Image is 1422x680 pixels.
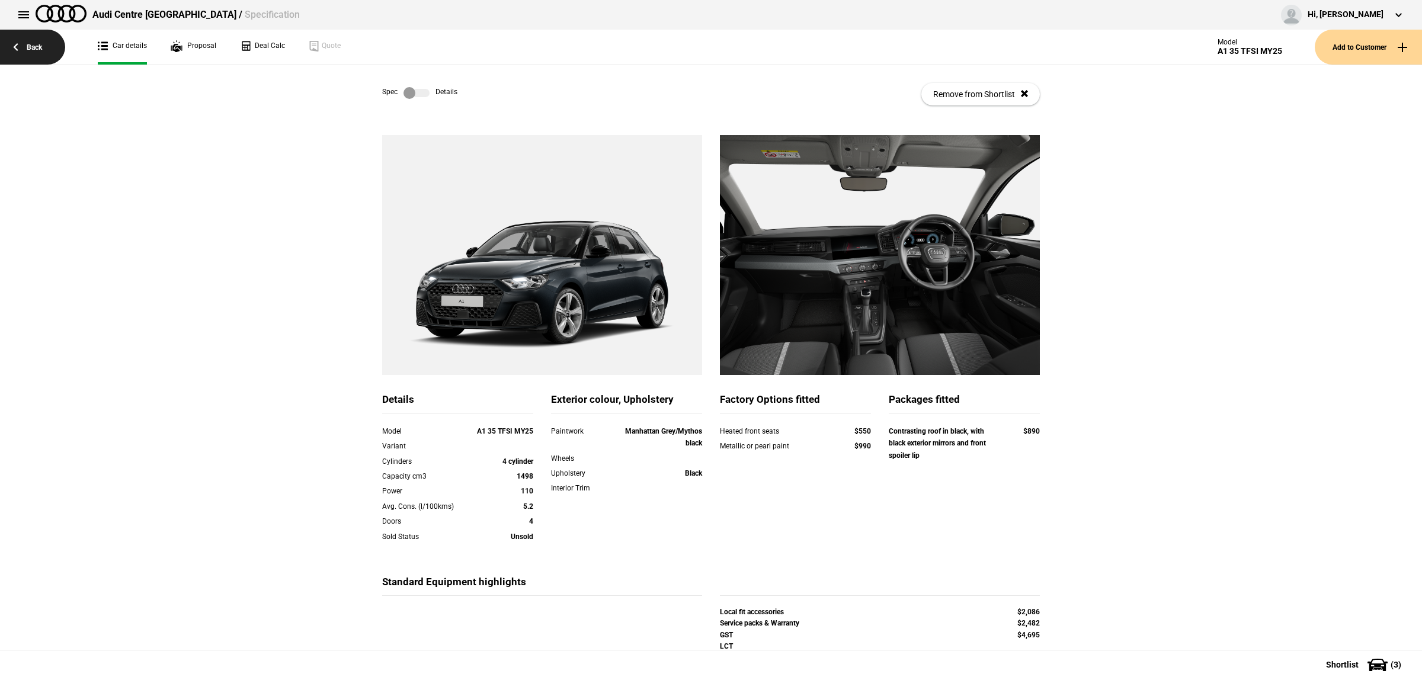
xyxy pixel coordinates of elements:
[511,533,533,541] strong: Unsold
[382,440,473,452] div: Variant
[1308,9,1383,21] div: Hi, [PERSON_NAME]
[382,456,473,467] div: Cylinders
[1023,427,1040,435] strong: $890
[720,425,826,437] div: Heated front seats
[551,482,611,494] div: Interior Trim
[245,9,300,20] span: Specification
[889,393,1040,413] div: Packages fitted
[720,440,826,452] div: Metallic or pearl paint
[1308,650,1422,679] button: Shortlist(3)
[171,30,216,65] a: Proposal
[889,427,986,460] strong: Contrasting roof in black, with black exterior mirrors and front spoiler lip
[720,608,784,616] strong: Local fit accessories
[1218,38,1282,46] div: Model
[502,457,533,466] strong: 4 cylinder
[685,469,702,477] strong: Black
[1391,660,1401,669] span: ( 3 )
[1315,30,1422,65] button: Add to Customer
[854,427,871,435] strong: $550
[382,531,473,543] div: Sold Status
[551,467,611,479] div: Upholstery
[240,30,285,65] a: Deal Calc
[382,393,533,413] div: Details
[551,393,702,413] div: Exterior colour, Upholstery
[92,8,300,21] div: Audi Centre [GEOGRAPHIC_DATA] /
[382,575,702,596] div: Standard Equipment highlights
[720,619,799,627] strong: Service packs & Warranty
[625,427,702,447] strong: Manhattan Grey/Mythos black
[1017,631,1040,639] strong: $4,695
[523,502,533,511] strong: 5.2
[517,472,533,480] strong: 1498
[382,470,473,482] div: Capacity cm3
[477,427,533,435] strong: A1 35 TFSI MY25
[382,87,457,99] div: Spec Details
[382,485,473,497] div: Power
[36,5,87,23] img: audi.png
[854,442,871,450] strong: $990
[1017,608,1040,616] strong: $2,086
[720,642,733,650] strong: LCT
[529,517,533,525] strong: 4
[551,453,611,464] div: Wheels
[98,30,147,65] a: Car details
[720,631,733,639] strong: GST
[1326,660,1359,669] span: Shortlist
[551,425,611,437] div: Paintwork
[382,425,473,437] div: Model
[521,487,533,495] strong: 110
[1017,619,1040,627] strong: $2,482
[720,393,871,413] div: Factory Options fitted
[382,515,473,527] div: Doors
[1218,46,1282,56] div: A1 35 TFSI MY25
[921,83,1040,105] button: Remove from Shortlist
[382,501,473,512] div: Avg. Cons. (l/100kms)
